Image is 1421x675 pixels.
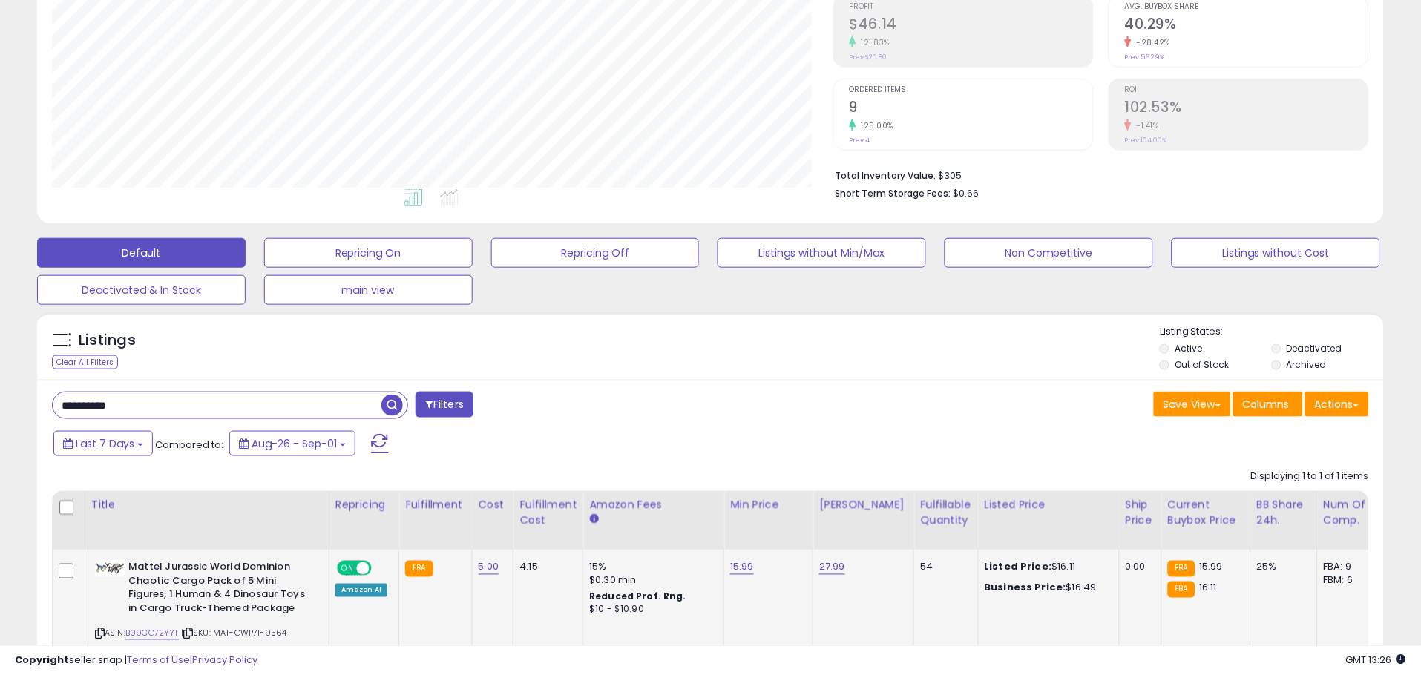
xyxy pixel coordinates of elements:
button: Save View [1154,392,1231,417]
button: Default [37,238,246,268]
button: Actions [1305,392,1369,417]
span: OFF [370,562,393,575]
button: Columns [1233,392,1303,417]
small: Prev: 4 [850,136,870,145]
label: Active [1175,342,1203,355]
span: 2025-09-9 13:26 GMT [1346,653,1406,667]
div: FBM: 6 [1324,574,1373,587]
button: Filters [416,392,473,418]
div: Fulfillment [405,497,465,513]
div: Clear All Filters [52,355,118,369]
small: -28.42% [1132,37,1171,48]
div: $10 - $10.90 [589,604,712,616]
div: Min Price [730,497,807,513]
span: 15.99 [1199,560,1223,574]
span: 16.11 [1199,581,1217,595]
p: Listing States: [1160,325,1384,339]
div: Fulfillment Cost [519,497,577,528]
h2: $46.14 [850,16,1093,36]
label: Out of Stock [1175,358,1230,371]
small: FBA [1168,561,1195,577]
div: Fulfillable Quantity [920,497,971,528]
div: $0.30 min [589,574,712,587]
h5: Listings [79,330,136,351]
a: Privacy Policy [192,653,257,667]
button: main view [264,275,473,305]
button: Deactivated & In Stock [37,275,246,305]
button: Last 7 Days [53,431,153,456]
label: Deactivated [1287,342,1342,355]
div: Displaying 1 to 1 of 1 items [1251,470,1369,484]
b: Short Term Storage Fees: [836,187,951,200]
span: $0.66 [954,186,979,200]
a: B09CG72YYT [125,628,179,640]
h2: 9 [850,99,1093,119]
div: 0.00 [1126,561,1150,574]
span: Last 7 Days [76,436,134,451]
span: Aug-26 - Sep-01 [252,436,337,451]
div: 4.15 [519,561,571,574]
div: BB Share 24h. [1257,497,1311,528]
div: 25% [1257,561,1306,574]
b: Total Inventory Value: [836,169,936,182]
span: Compared to: [155,438,223,452]
b: Business Price: [985,581,1066,595]
span: ON [338,562,357,575]
button: Repricing Off [491,238,700,268]
div: Listed Price [985,497,1113,513]
span: Avg. Buybox Share [1125,3,1368,11]
span: Ordered Items [850,86,1093,94]
h2: 40.29% [1125,16,1368,36]
span: ROI [1125,86,1368,94]
div: Amazon AI [335,584,387,597]
div: FBA: 9 [1324,561,1373,574]
span: | SKU: MAT-GWP71-9564 [181,628,287,639]
div: Repricing [335,497,393,513]
div: Num of Comp. [1324,497,1378,528]
a: Terms of Use [127,653,190,667]
div: Current Buybox Price [1168,497,1244,528]
div: Cost [479,497,508,513]
div: Ship Price [1126,497,1155,528]
div: Amazon Fees [589,497,718,513]
div: 15% [589,561,712,574]
a: 15.99 [730,560,754,575]
b: Listed Price: [985,560,1052,574]
span: Columns [1243,397,1290,412]
small: Prev: $20.80 [850,53,887,62]
div: seller snap | | [15,653,257,668]
li: $305 [836,165,1358,183]
small: Prev: 56.29% [1125,53,1165,62]
div: Title [91,497,323,513]
button: Listings without Min/Max [718,238,926,268]
div: $16.11 [985,561,1108,574]
button: Non Competitive [945,238,1153,268]
b: Mattel Jurassic World Dominion Chaotic Cargo Pack of 5 Mini Figures, 1 Human & 4 Dinosaur Toys in... [128,561,309,619]
small: FBA [1168,582,1195,598]
small: 125.00% [856,120,894,131]
button: Repricing On [264,238,473,268]
h2: 102.53% [1125,99,1368,119]
small: Amazon Fees. [589,513,598,526]
small: -1.41% [1132,120,1159,131]
div: [PERSON_NAME] [819,497,908,513]
div: $16.49 [985,582,1108,595]
button: Aug-26 - Sep-01 [229,431,355,456]
strong: Copyright [15,653,69,667]
label: Archived [1287,358,1327,371]
small: 121.83% [856,37,890,48]
img: 41mbZl6XIZL._SL40_.jpg [95,561,125,576]
b: Reduced Prof. Rng. [589,590,686,603]
small: Prev: 104.00% [1125,136,1167,145]
a: 5.00 [479,560,499,575]
a: 27.99 [819,560,845,575]
button: Listings without Cost [1172,238,1380,268]
span: Profit [850,3,1093,11]
small: FBA [405,561,433,577]
div: 54 [920,561,966,574]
